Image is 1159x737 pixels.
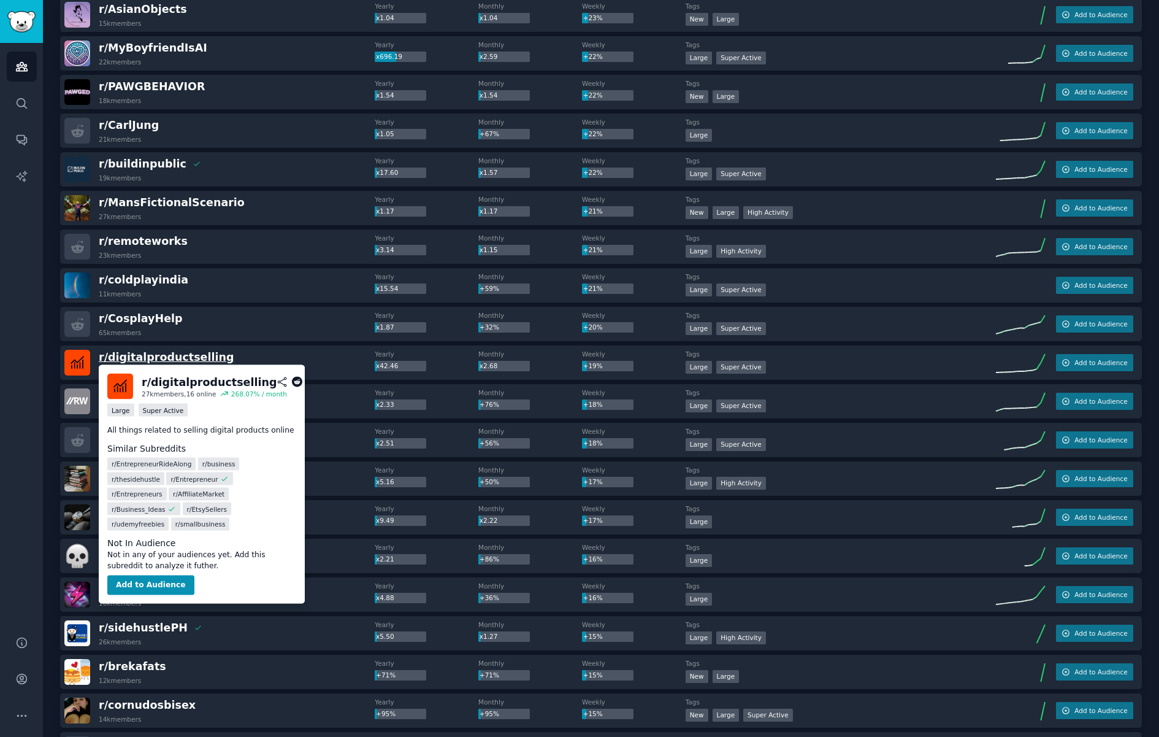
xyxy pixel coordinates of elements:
dt: Tags [686,272,996,281]
dt: Monthly [478,466,582,474]
span: r/ remoteworks [99,235,188,247]
div: 14k members [99,715,141,723]
span: Add to Audience [1074,552,1127,560]
div: Large [713,670,740,683]
div: Large [107,404,134,417]
dt: Tags [686,582,996,590]
div: Large [686,361,713,374]
span: r/ digitalproductselling [99,351,234,363]
div: 27k members, 16 online [142,390,216,398]
div: Large [713,206,740,219]
img: digitalproductselling [107,374,133,399]
button: Add to Audience [1056,199,1133,217]
dt: Yearly [375,466,478,474]
div: 23k members [99,251,141,260]
p: All things related to selling digital products online [107,425,296,436]
dt: Monthly [478,2,582,10]
span: +20% [583,323,603,331]
div: Large [686,477,713,490]
dt: Tags [686,234,996,242]
div: High Activity [716,477,766,490]
span: r/ udemyfreebies [112,520,164,528]
span: x1.17 [376,207,394,215]
span: Add to Audience [1074,242,1127,251]
span: x2.22 [480,517,498,524]
dt: Yearly [375,79,478,88]
span: +16% [583,594,603,601]
dt: Tags [686,118,996,126]
dt: Monthly [478,350,582,358]
span: Add to Audience [1074,88,1127,96]
div: 21k members [99,135,141,144]
div: Large [713,90,740,103]
dt: Tags [686,156,996,165]
dt: Weekly [582,118,686,126]
button: Add to Audience [1056,393,1133,410]
dt: Yearly [375,118,478,126]
span: x1.04 [376,14,394,21]
img: buildinpublic [64,156,90,182]
span: r/ business [202,460,235,468]
span: +32% [480,323,499,331]
span: x1.15 [480,246,498,253]
span: r/ PAWGBEHAVIOR [99,80,205,93]
div: New [686,670,708,683]
button: Add to Audience [1056,625,1133,642]
div: Large [686,554,713,567]
div: High Activity [743,206,793,219]
img: AsianObjects [64,2,90,28]
span: Add to Audience [1074,397,1127,406]
dt: Weekly [582,79,686,88]
span: r/ Business_Ideas [112,504,166,513]
div: 22k members [99,58,141,66]
dt: Tags [686,698,996,706]
img: kuololit [64,504,90,530]
dt: Yearly [375,156,478,165]
dt: Monthly [478,427,582,436]
dt: Yearly [375,311,478,320]
dt: Not In Audience [107,537,296,550]
span: Add to Audience [1074,629,1127,638]
span: +19% [583,362,603,369]
button: Add to Audience [1056,509,1133,526]
span: +71% [376,671,396,679]
span: x2.33 [376,401,394,408]
img: DiedHiking [64,543,90,569]
span: x5.16 [376,478,394,485]
div: r/ digitalproductselling [142,374,277,390]
button: Add to Audience [1056,663,1133,681]
span: Add to Audience [1074,10,1127,19]
div: Large [686,593,713,606]
span: +22% [583,130,603,137]
span: +67% [480,130,499,137]
button: Add to Audience [1056,547,1133,565]
span: Add to Audience [1074,281,1127,290]
div: Large [686,129,713,142]
dt: Tags [686,504,996,513]
span: x1.27 [480,633,498,640]
dt: Monthly [478,388,582,397]
span: r/ buildinpublic [99,158,186,170]
div: Large [713,13,740,26]
span: x1.57 [480,169,498,176]
dt: Monthly [478,195,582,204]
span: Add to Audience [1074,49,1127,58]
div: Large [686,52,713,64]
span: Add to Audience [1074,165,1127,174]
span: Add to Audience [1074,436,1127,444]
button: Add to Audience [1056,45,1133,62]
span: r/ smallbusiness [175,520,226,528]
dt: Monthly [478,311,582,320]
dt: Monthly [478,620,582,629]
dt: Monthly [478,698,582,706]
img: coldplayindia [64,272,90,298]
span: r/ MyBoyfriendIsAI [99,42,207,54]
span: +16% [583,555,603,563]
dt: Yearly [375,2,478,10]
dt: Weekly [582,427,686,436]
dt: Yearly [375,620,478,629]
img: MansFictionalScenario [64,195,90,221]
span: x4.88 [376,594,394,601]
span: +15% [583,633,603,640]
button: Add to Audience [1056,161,1133,178]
